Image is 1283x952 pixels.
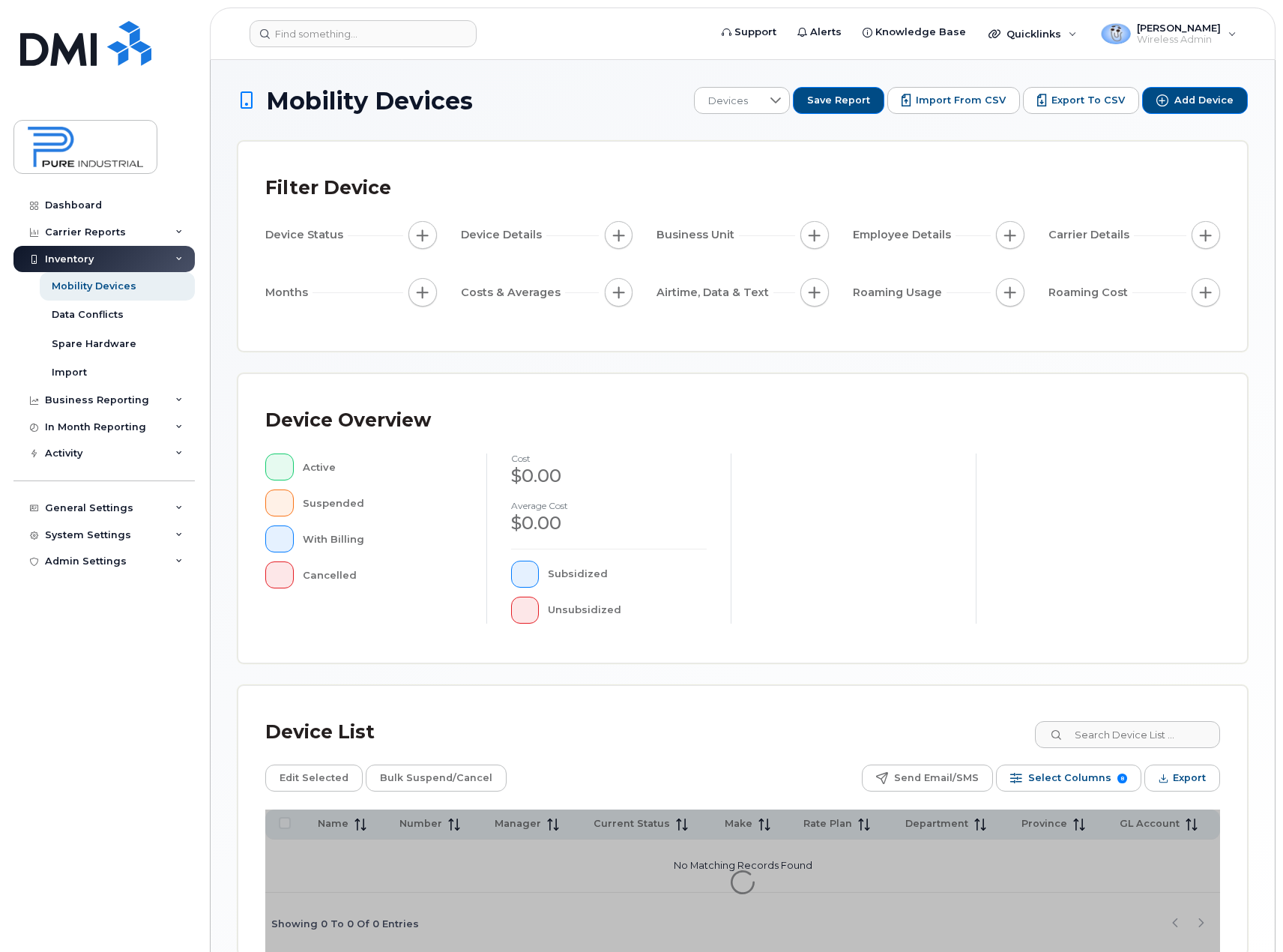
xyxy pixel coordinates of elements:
[280,767,348,789] span: Edit Selected
[303,561,462,588] div: Cancelled
[862,765,993,792] button: Send Email/SMS
[265,713,375,752] div: Device List
[916,94,1006,107] span: Import from CSV
[853,285,947,301] span: Roaming Usage
[380,767,492,789] span: Bulk Suspend/Cancel
[303,525,462,552] div: With Billing
[695,88,761,115] span: Devices
[265,401,431,440] div: Device Overview
[1142,87,1248,114] button: Add Device
[266,88,473,114] span: Mobility Devices
[1051,94,1125,107] span: Export to CSV
[461,285,565,301] span: Costs & Averages
[265,765,363,792] button: Edit Selected
[265,227,348,243] span: Device Status
[656,227,739,243] span: Business Unit
[1174,94,1234,107] span: Add Device
[303,489,462,516] div: Suspended
[511,510,707,536] div: $0.00
[511,501,707,510] h4: Average cost
[894,767,979,789] span: Send Email/SMS
[656,285,773,301] span: Airtime, Data & Text
[1048,227,1134,243] span: Carrier Details
[853,227,956,243] span: Employee Details
[366,765,507,792] button: Bulk Suspend/Cancel
[548,561,707,588] div: Subsidized
[511,454,707,463] h4: cost
[1048,285,1132,301] span: Roaming Cost
[461,227,546,243] span: Device Details
[887,87,1020,114] button: Import from CSV
[303,454,462,480] div: Active
[1035,721,1220,748] input: Search Device List ...
[1023,87,1139,114] button: Export to CSV
[807,94,870,107] span: Save Report
[1173,767,1206,789] span: Export
[265,285,313,301] span: Months
[793,87,884,114] button: Save Report
[548,597,707,624] div: Unsubsidized
[1028,767,1111,789] span: Select Columns
[265,169,391,208] div: Filter Device
[1144,765,1220,792] button: Export
[996,765,1141,792] button: Select Columns 8
[1117,774,1127,783] span: 8
[511,463,707,489] div: $0.00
